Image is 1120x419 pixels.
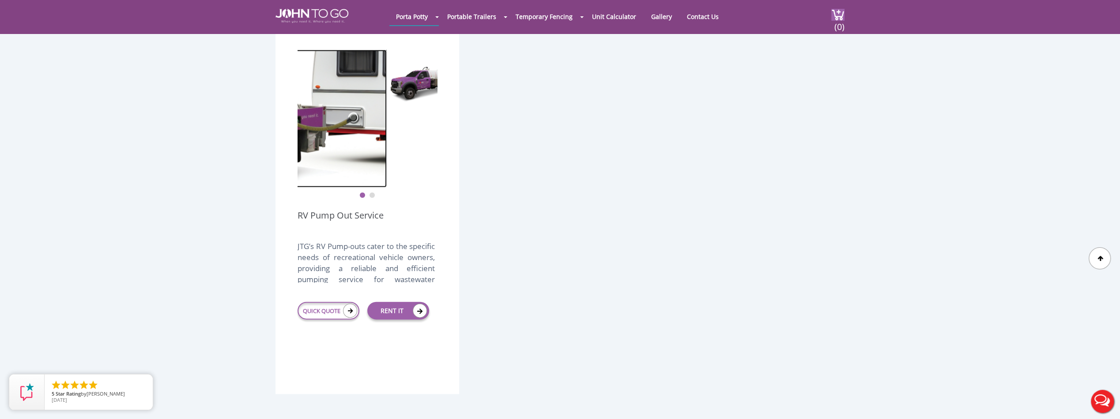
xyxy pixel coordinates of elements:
[389,8,434,25] a: Porta Potty
[52,396,67,403] span: [DATE]
[52,390,54,397] span: 5
[51,380,61,390] li: 
[18,383,36,401] img: Review Rating
[69,380,80,390] li: 
[645,8,679,25] a: Gallery
[298,209,384,234] a: RV Pump Out Service
[1085,384,1120,419] button: Live Chat
[831,9,845,21] img: cart a
[79,380,89,390] li: 
[509,8,579,25] a: Temporary Fencing
[441,8,503,25] a: Portable Trailers
[298,241,435,283] div: JTG’s RV Pump-outs cater to the specific needs of recreational vehicle owners, providing a reliab...
[88,380,98,390] li: 
[359,193,366,199] button: 1 of 2
[275,9,348,23] img: JOHN to go
[60,380,71,390] li: 
[52,391,146,397] span: by
[369,193,375,199] button: 2 of 2
[680,8,725,25] a: Contact Us
[585,8,643,25] a: Unit Calculator
[298,302,359,320] a: QUICK QUOTE
[87,390,125,397] span: [PERSON_NAME]
[367,302,429,320] a: RENT IT
[834,14,845,33] span: (0)
[56,390,81,397] span: Star Rating
[247,50,387,188] img: rv pump out service truck
[387,50,527,103] img: rv-pumps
